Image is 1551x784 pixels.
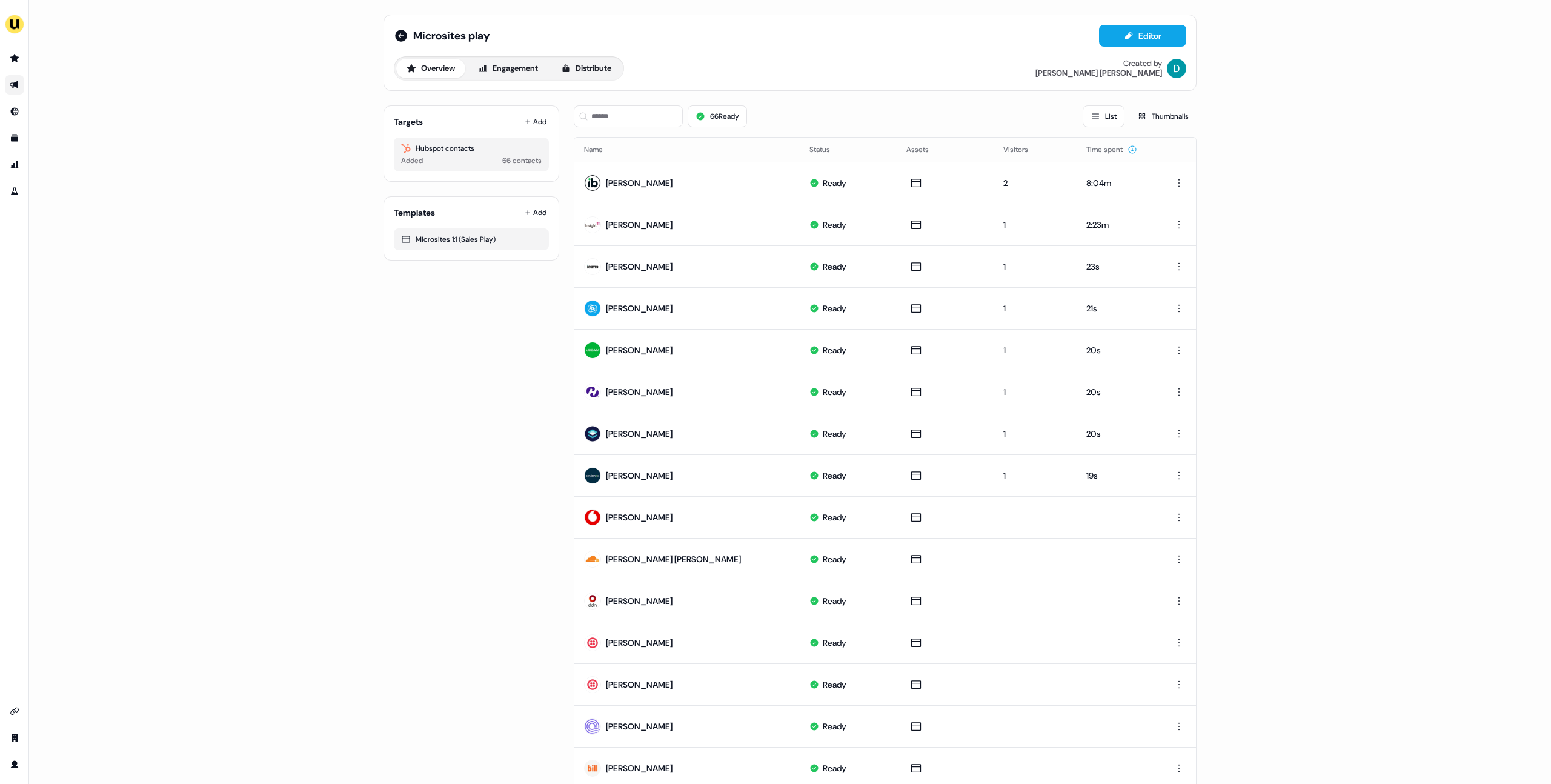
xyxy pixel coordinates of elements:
div: Ready [823,302,846,314]
button: Add [522,204,549,221]
div: Ready [823,261,846,273]
div: 1 [1003,219,1067,231]
div: 20s [1086,386,1147,398]
button: Name [584,139,617,161]
button: Thumbnails [1129,105,1197,127]
div: Ready [823,553,846,565]
div: 66 contacts [502,154,542,167]
div: 1 [1003,470,1067,482]
a: Go to profile [5,755,24,774]
div: [PERSON_NAME] [PERSON_NAME] [1035,68,1162,78]
div: 23s [1086,261,1147,273]
div: [PERSON_NAME] [606,720,673,733]
div: [PERSON_NAME] [606,386,673,398]
button: Time spent [1086,139,1137,161]
a: Go to prospects [5,48,24,68]
div: Ready [823,470,846,482]
div: [PERSON_NAME] [606,302,673,314]
div: Microsites 1:1 (Sales Play) [401,233,542,245]
div: Ready [823,219,846,231]
div: 20s [1086,344,1147,356]
img: David [1167,59,1186,78]
div: 20s [1086,428,1147,440]
a: Go to team [5,728,24,748]
div: [PERSON_NAME] [606,428,673,440]
div: Ready [823,762,846,774]
button: Engagement [468,59,548,78]
a: Editor [1099,31,1186,44]
div: 8:04m [1086,177,1147,189]
button: Editor [1099,25,1186,47]
div: Created by [1123,59,1162,68]
div: 1 [1003,344,1067,356]
div: [PERSON_NAME] [606,511,673,523]
div: [PERSON_NAME] [606,344,673,356]
span: Microsites play [413,28,490,43]
div: Targets [394,116,423,128]
div: [PERSON_NAME] [PERSON_NAME] [606,553,741,565]
a: Go to templates [5,128,24,148]
button: Status [809,139,845,161]
div: Templates [394,207,435,219]
div: Ready [823,679,846,691]
div: Ready [823,428,846,440]
div: 1 [1003,302,1067,314]
div: [PERSON_NAME] [606,261,673,273]
div: [PERSON_NAME] [606,637,673,649]
div: Ready [823,511,846,523]
div: 21s [1086,302,1147,314]
div: Ready [823,595,846,607]
div: 2:23m [1086,219,1147,231]
div: [PERSON_NAME] [606,219,673,231]
button: Overview [396,59,465,78]
button: Add [522,113,549,130]
div: 1 [1003,428,1067,440]
a: Go to attribution [5,155,24,174]
div: [PERSON_NAME] [606,679,673,691]
button: Distribute [551,59,622,78]
a: Go to outbound experience [5,75,24,95]
div: Added [401,154,423,167]
div: 2 [1003,177,1067,189]
div: [PERSON_NAME] [606,470,673,482]
a: Go to integrations [5,702,24,721]
a: Go to Inbound [5,102,24,121]
div: Hubspot contacts [401,142,542,154]
a: Go to experiments [5,182,24,201]
div: Ready [823,386,846,398]
div: [PERSON_NAME] [606,762,673,774]
div: 1 [1003,386,1067,398]
button: 66Ready [688,105,747,127]
div: Ready [823,177,846,189]
div: [PERSON_NAME] [606,177,673,189]
div: Ready [823,637,846,649]
div: Ready [823,720,846,733]
button: List [1083,105,1124,127]
div: 19s [1086,470,1147,482]
div: Ready [823,344,846,356]
div: 1 [1003,261,1067,273]
th: Assets [897,138,994,162]
button: Visitors [1003,139,1043,161]
div: [PERSON_NAME] [606,595,673,607]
